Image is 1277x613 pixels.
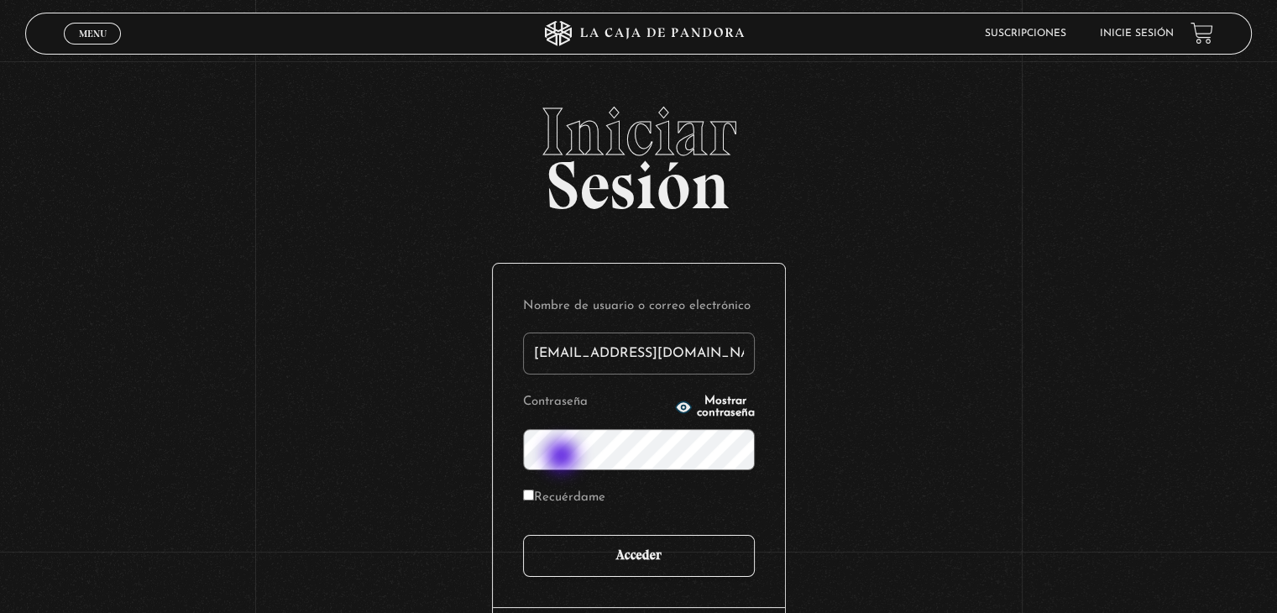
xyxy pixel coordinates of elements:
a: Suscripciones [985,29,1066,39]
span: Menu [79,29,107,39]
label: Recuérdame [523,485,605,511]
a: View your shopping cart [1191,22,1213,45]
span: Iniciar [25,98,1251,165]
label: Nombre de usuario o correo electrónico [523,294,755,320]
a: Inicie sesión [1100,29,1174,39]
button: Mostrar contraseña [675,396,755,419]
span: Cerrar [73,42,113,54]
span: Mostrar contraseña [697,396,755,419]
input: Recuérdame [523,490,534,500]
input: Acceder [523,535,755,577]
h2: Sesión [25,98,1251,206]
label: Contraseña [523,390,670,416]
